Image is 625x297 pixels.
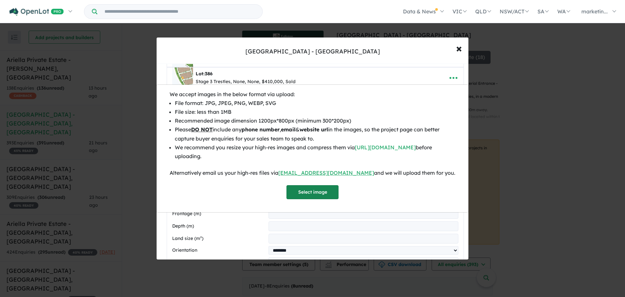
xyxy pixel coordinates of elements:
b: phone number [242,126,280,133]
input: Try estate name, suburb, builder or developer [99,5,261,19]
li: Recommended image dimension 1200px*800px (minimum 300*200px) [175,116,455,125]
button: Select image [286,185,339,199]
a: [URL][DOMAIN_NAME] [355,144,416,151]
li: We recommend you resize your high-res images and compress them via before uploading. [175,143,455,161]
a: [EMAIL_ADDRESS][DOMAIN_NAME] [278,170,374,176]
span: marketin... [581,8,608,15]
b: website url [299,126,328,133]
div: Alternatively email us your high-res files via and we will upload them for you. [170,169,455,177]
li: File format: JPG, JPEG, PNG, WEBP, SVG [175,99,455,108]
div: We accept images in the below format via upload: [170,90,455,99]
li: File size: less than 1MB [175,108,455,116]
b: email [281,126,296,133]
li: Please include any , & in the images, so the project page can better capture buyer enquiries for ... [175,125,455,143]
u: DO NOT [191,126,213,133]
img: Openlot PRO Logo White [9,8,64,16]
